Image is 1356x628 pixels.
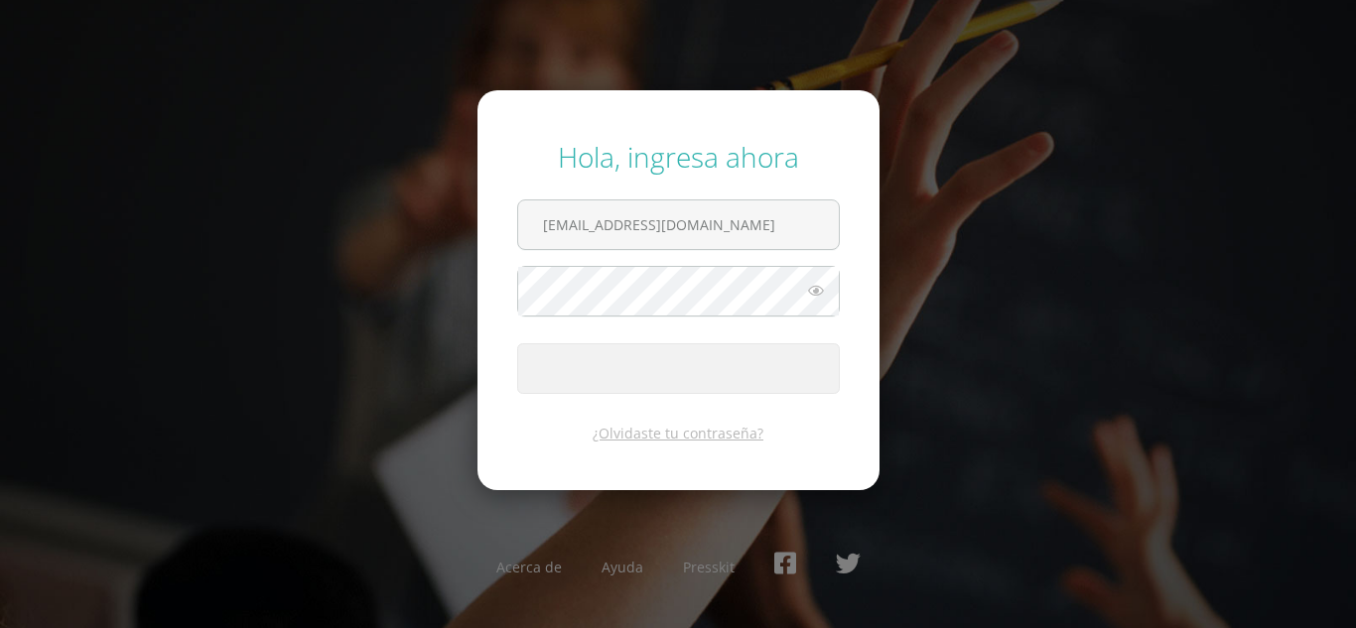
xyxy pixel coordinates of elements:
[517,138,840,176] div: Hola, ingresa ahora
[683,558,735,576] a: Presskit
[602,558,643,576] a: Ayuda
[496,558,562,576] a: Acerca de
[518,200,839,249] input: Correo electrónico o usuario
[517,343,840,394] button: Ingresar
[593,424,763,442] a: ¿Olvidaste tu contraseña?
